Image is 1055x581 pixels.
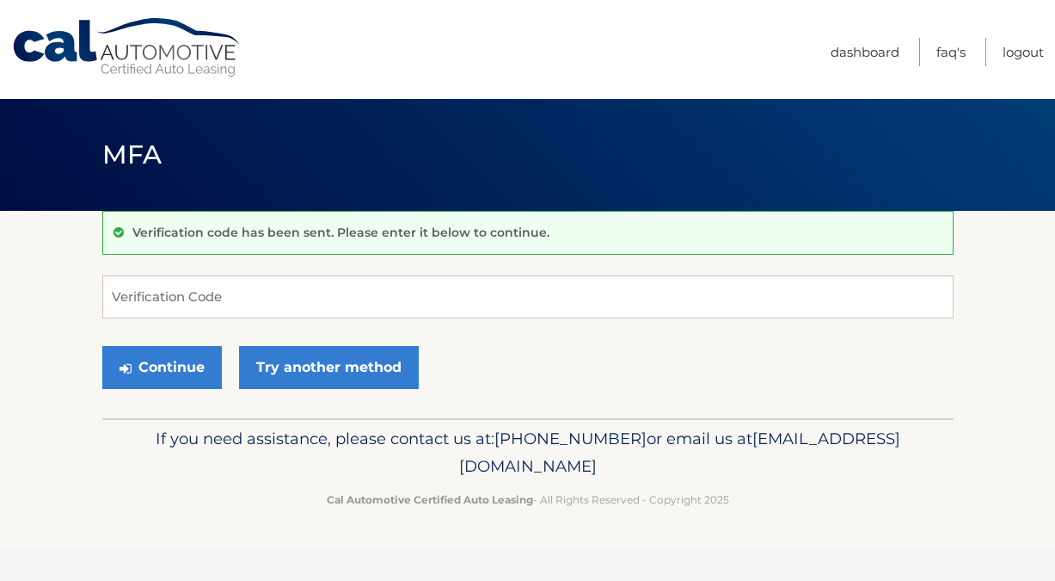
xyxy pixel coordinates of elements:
button: Continue [102,346,222,389]
a: Dashboard [831,38,899,66]
span: MFA [102,139,163,170]
p: Verification code has been sent. Please enter it below to continue. [132,225,549,240]
a: Cal Automotive [11,17,243,78]
p: - All Rights Reserved - Copyright 2025 [113,491,942,509]
span: [PHONE_NUMBER] [494,429,647,448]
input: Verification Code [102,275,954,318]
a: Try another method [239,346,419,389]
span: [EMAIL_ADDRESS][DOMAIN_NAME] [459,429,900,476]
strong: Cal Automotive Certified Auto Leasing [327,493,533,506]
p: If you need assistance, please contact us at: or email us at [113,425,942,480]
a: Logout [1003,38,1044,66]
a: FAQ's [936,38,966,66]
